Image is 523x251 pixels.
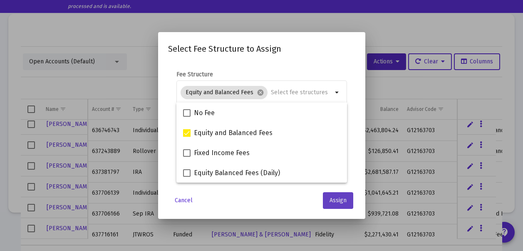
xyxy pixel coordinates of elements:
[194,128,273,138] span: Equity and Balanced Fees
[330,197,347,204] span: Assign
[332,88,342,98] mat-icon: arrow_drop_down
[176,71,213,78] label: Fee Structure
[194,108,215,118] span: No Fee
[168,42,355,55] h2: Select Fee Structure to Assign
[181,84,332,101] mat-chip-list: Selection
[323,192,353,209] button: Assign
[181,86,268,99] mat-chip: Equity and Balanced Fees
[168,192,199,209] button: Cancel
[175,197,193,204] span: Cancel
[257,89,264,96] mat-icon: cancel
[194,148,250,158] span: Fixed Income Fees
[194,168,280,178] span: Equity Balanced Fees (Daily)
[271,89,333,96] input: Select fee structures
